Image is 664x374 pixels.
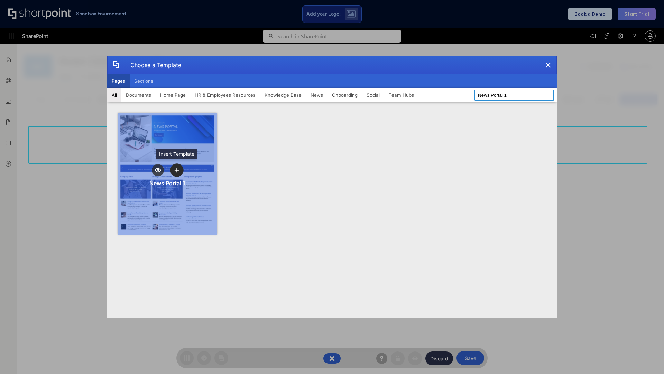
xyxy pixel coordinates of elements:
[306,88,328,102] button: News
[107,74,130,88] button: Pages
[107,88,121,102] button: All
[125,56,181,74] div: Choose a Template
[149,180,185,187] div: News Portal 1
[474,90,554,101] input: Search
[384,88,418,102] button: Team Hubs
[362,88,384,102] button: Social
[130,74,158,88] button: Sections
[121,88,156,102] button: Documents
[107,56,557,318] div: template selector
[260,88,306,102] button: Knowledge Base
[629,341,664,374] iframe: Chat Widget
[156,88,190,102] button: Home Page
[190,88,260,102] button: HR & Employees Resources
[328,88,362,102] button: Onboarding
